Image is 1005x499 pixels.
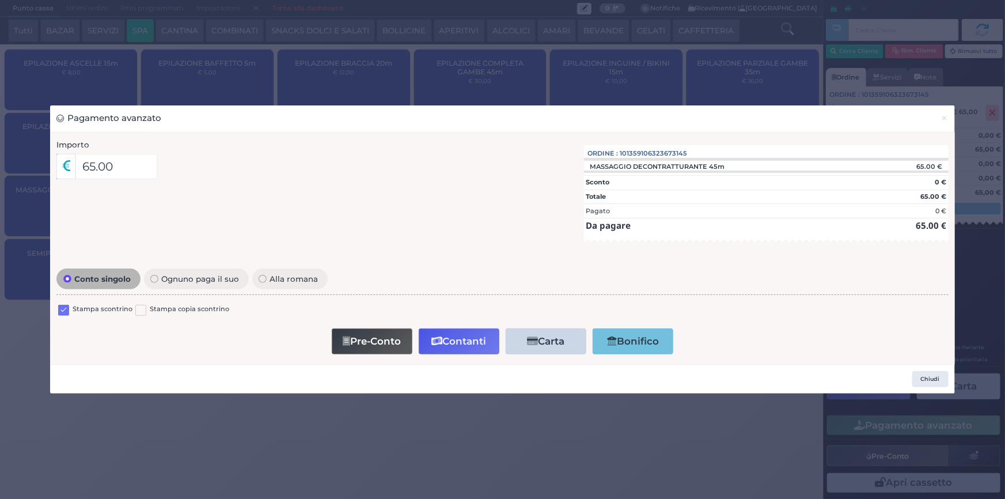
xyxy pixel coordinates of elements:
span: × [941,112,949,124]
button: Carta [506,328,586,354]
strong: Da pagare [586,220,631,231]
span: Ordine : [588,149,619,158]
label: Stampa scontrino [73,304,132,315]
button: Pre-Conto [332,328,412,354]
button: Contanti [419,328,499,354]
label: Importo [56,139,89,150]
div: Pagato [586,206,610,216]
div: 0 € [935,206,946,216]
span: Ognuno paga il suo [158,275,242,283]
strong: 65.00 € [916,220,946,231]
div: 65.00 € [857,162,948,171]
button: Chiudi [934,105,954,131]
h3: Pagamento avanzato [56,112,161,125]
span: 101359106323673145 [620,149,688,158]
span: Alla romana [267,275,321,283]
div: MASSAGGIO DECONTRATTURANTE 45m [584,162,731,171]
label: Stampa copia scontrino [150,304,229,315]
button: Chiudi [912,371,949,387]
strong: Totale [586,192,606,201]
strong: Sconto [586,178,609,186]
span: Conto singolo [71,275,134,283]
input: Es. 30.99 [75,154,158,179]
strong: 0 € [935,178,946,186]
strong: 65.00 € [920,192,946,201]
button: Bonifico [593,328,673,354]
